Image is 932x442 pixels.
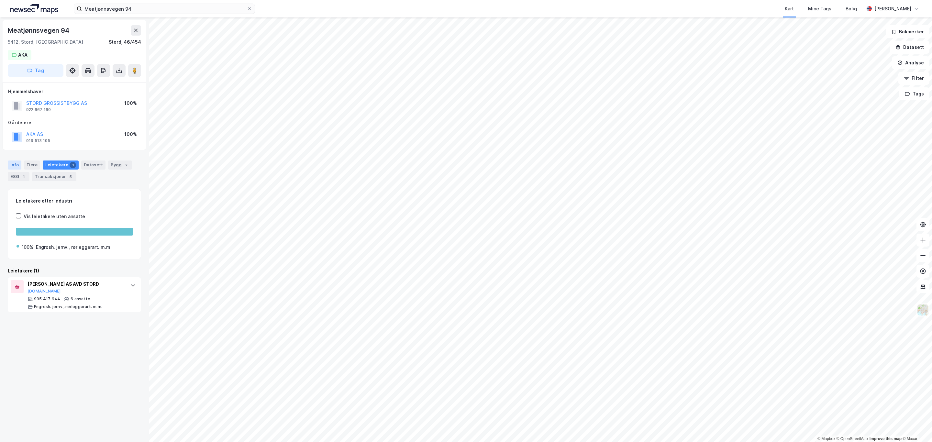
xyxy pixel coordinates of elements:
button: Tag [8,64,63,77]
div: 5412, Stord, [GEOGRAPHIC_DATA] [8,38,83,46]
div: 100% [22,243,33,251]
div: [PERSON_NAME] AS AVD STORD [28,280,124,288]
div: 100% [124,130,137,138]
button: Tags [899,87,929,100]
img: Z [917,304,929,316]
div: Engrosh. jernv., rørleggerart. m.m. [36,243,112,251]
div: Meatjønnsvegen 94 [8,25,71,36]
div: 995 417 944 [34,296,60,302]
div: 922 667 160 [26,107,51,112]
button: Analyse [892,56,929,69]
div: 2 [123,162,129,168]
div: AKA [18,51,28,59]
div: 1 [70,162,76,168]
div: Info [8,160,21,170]
div: 1 [20,173,27,180]
div: ESG [8,172,29,181]
a: Improve this map [870,436,902,441]
div: 6 ansatte [71,296,90,302]
button: Datasett [890,41,929,54]
div: Leietakere etter industri [16,197,133,205]
div: Kart [785,5,794,13]
div: Gårdeiere [8,119,141,127]
button: [DOMAIN_NAME] [28,289,61,294]
div: Bolig [846,5,857,13]
iframe: Chat Widget [900,411,932,442]
div: 100% [124,99,137,107]
button: Filter [898,72,929,85]
a: OpenStreetMap [837,436,868,441]
div: Transaksjoner [32,172,76,181]
div: 5 [67,173,74,180]
button: Bokmerker [886,25,929,38]
div: Leietakere [43,160,79,170]
div: Bygg [108,160,132,170]
div: 919 513 195 [26,138,50,143]
div: Datasett [81,160,105,170]
div: Eiere [24,160,40,170]
input: Søk på adresse, matrikkel, gårdeiere, leietakere eller personer [82,4,247,14]
div: Engrosh. jernv., rørleggerart. m.m. [34,304,102,309]
img: logo.a4113a55bc3d86da70a041830d287a7e.svg [10,4,58,14]
div: Mine Tags [808,5,831,13]
div: Vis leietakere uten ansatte [24,213,85,220]
div: Hjemmelshaver [8,88,141,95]
div: Stord, 46/454 [109,38,141,46]
div: [PERSON_NAME] [874,5,911,13]
a: Mapbox [817,436,835,441]
div: Leietakere (1) [8,267,141,275]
